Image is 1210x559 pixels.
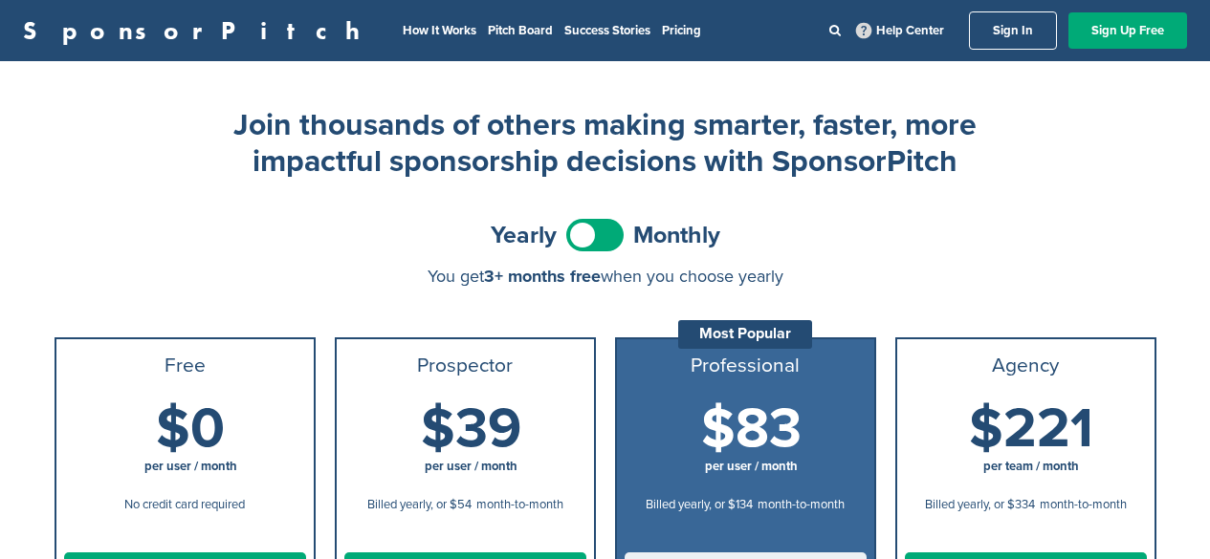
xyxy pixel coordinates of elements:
div: You get when you choose yearly [55,267,1156,286]
a: Pitch Board [488,23,553,38]
h3: Agency [905,355,1147,377]
span: $0 [156,396,225,462]
a: Sign In [969,11,1057,50]
span: Yearly [491,224,557,247]
span: 3+ months free [484,266,601,287]
a: Pricing [662,23,701,38]
span: month-to-month [1040,497,1127,512]
span: Billed yearly, or $54 [367,497,472,512]
span: month-to-month [758,497,845,512]
span: month-to-month [476,497,563,512]
a: Sign Up Free [1068,12,1187,49]
span: $221 [969,396,1093,462]
h3: Prospector [344,355,586,377]
span: No credit card required [124,497,245,512]
span: per team / month [983,459,1079,474]
a: Help Center [852,19,948,42]
h2: Join thousands of others making smarter, faster, more impactful sponsorship decisions with Sponso... [223,107,988,181]
span: per user / month [705,459,798,474]
a: SponsorPitch [23,18,372,43]
span: per user / month [144,459,237,474]
span: Monthly [633,224,720,247]
h3: Free [64,355,306,377]
span: $39 [421,396,521,462]
span: per user / month [425,459,517,474]
span: $83 [701,396,802,462]
span: Billed yearly, or $134 [646,497,753,512]
span: Billed yearly, or $334 [925,497,1035,512]
div: Most Popular [678,320,812,349]
h3: Professional [625,355,867,377]
a: How It Works [403,23,476,38]
a: Success Stories [564,23,650,38]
